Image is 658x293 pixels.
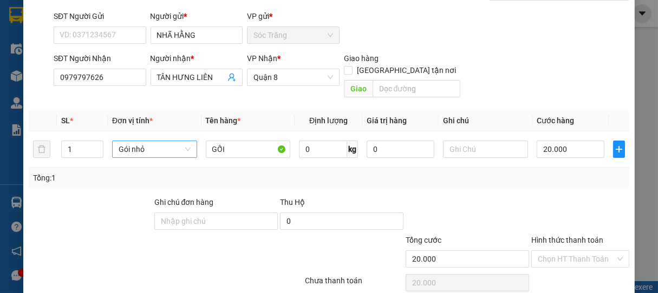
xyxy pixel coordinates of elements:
span: Định lượng [309,116,348,125]
li: VP Sóc Trăng [5,58,75,70]
li: VP Quận 8 [75,58,144,70]
span: Giá trị hàng [367,116,407,125]
label: Hình thức thanh toán [531,236,603,244]
span: environment [75,72,82,80]
span: Thu Hộ [280,198,305,207]
span: Tên hàng [206,116,241,125]
span: Giao [344,80,373,97]
div: VP gửi [247,10,340,22]
div: Tổng: 1 [33,172,255,184]
input: 0 [367,141,434,158]
span: kg [347,141,358,158]
label: Ghi chú đơn hàng [154,198,214,207]
div: Người gửi [151,10,243,22]
input: Ghi Chú [443,141,527,158]
input: Ghi chú đơn hàng [154,212,278,230]
span: Đơn vị tính [112,116,153,125]
img: logo.jpg [5,5,43,43]
input: Dọc đường [373,80,460,97]
div: SĐT Người Nhận [54,52,146,64]
span: [GEOGRAPHIC_DATA] tận nơi [353,64,460,76]
span: Gói nhỏ [119,141,190,157]
th: Ghi chú [439,110,532,131]
button: plus [613,141,626,158]
span: VP Nhận [247,54,277,63]
span: plus [614,145,625,154]
li: Vĩnh Thành (Sóc Trăng) [5,5,157,46]
span: Sóc Trăng [253,27,333,43]
span: environment [5,72,13,80]
div: SĐT Người Gửi [54,10,146,22]
span: Giao hàng [344,54,379,63]
span: Tổng cước [406,236,441,244]
span: user-add [227,73,236,82]
span: SL [61,116,70,125]
span: Quận 8 [253,69,333,85]
input: VD: Bàn, Ghế [206,141,290,158]
span: Cước hàng [537,116,574,125]
div: Người nhận [151,52,243,64]
button: delete [33,141,50,158]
